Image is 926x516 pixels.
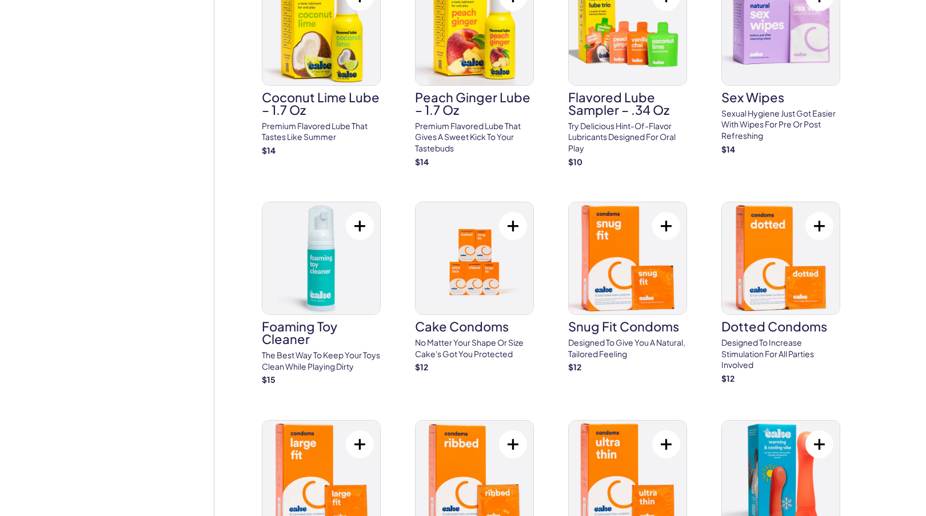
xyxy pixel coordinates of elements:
strong: $ 12 [415,362,428,372]
p: Try delicious hint-of-flavor lubricants designed for oral play [568,121,687,154]
img: Foaming Toy Cleaner [262,202,380,314]
h3: Flavored Lube Sampler – .34 oz [568,91,687,116]
p: Designed to give you a natural, tailored feeling [568,337,687,359]
strong: $ 14 [415,157,429,167]
strong: $ 12 [721,373,735,383]
p: Premium Flavored Lube that gives a sweet kick to your tastebuds [415,121,534,154]
a: Dotted CondomsDotted CondomsDesigned to increase stimulation for all parties involved$12 [721,202,840,384]
p: Sexual hygiene just got easier with wipes for pre or post refreshing [721,108,840,142]
p: No matter your shape or size Cake's got you protected [415,337,534,359]
h3: Cake Condoms [415,320,534,333]
p: The best way to keep your toys clean while playing dirty [262,350,381,372]
h3: sex wipes [721,91,840,103]
img: Snug Fit Condoms [569,202,686,314]
h3: Snug Fit Condoms [568,320,687,333]
strong: $ 14 [721,144,735,154]
h3: Dotted Condoms [721,320,840,333]
h3: Coconut Lime Lube – 1.7 oz [262,91,381,116]
a: Snug Fit CondomsSnug Fit CondomsDesigned to give you a natural, tailored feeling$12 [568,202,687,373]
strong: $ 12 [568,362,581,372]
strong: $ 15 [262,374,276,385]
a: Foaming Toy CleanerFoaming Toy CleanerThe best way to keep your toys clean while playing dirty$15 [262,202,381,386]
h3: Peach Ginger Lube – 1.7 oz [415,91,534,116]
img: Cake Condoms [416,202,533,314]
img: Dotted Condoms [722,202,840,314]
strong: $ 10 [568,157,582,167]
a: Cake CondomsCake CondomsNo matter your shape or size Cake's got you protected$12 [415,202,534,373]
p: Designed to increase stimulation for all parties involved [721,337,840,371]
p: Premium Flavored Lube that tastes like summer [262,121,381,143]
h3: Foaming Toy Cleaner [262,320,381,345]
strong: $ 14 [262,145,276,155]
